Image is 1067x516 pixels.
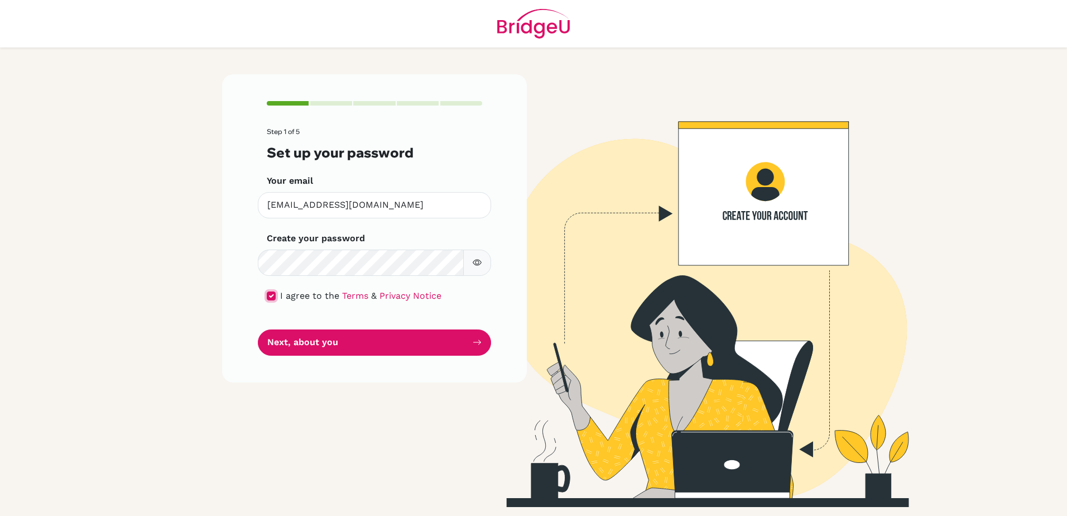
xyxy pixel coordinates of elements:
[374,74,1011,507] img: Create your account
[342,290,368,301] a: Terms
[379,290,441,301] a: Privacy Notice
[267,145,482,161] h3: Set up your password
[258,192,491,218] input: Insert your email*
[371,290,377,301] span: &
[280,290,339,301] span: I agree to the
[267,174,313,188] label: Your email
[258,329,491,356] button: Next, about you
[267,232,365,245] label: Create your password
[267,127,300,136] span: Step 1 of 5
